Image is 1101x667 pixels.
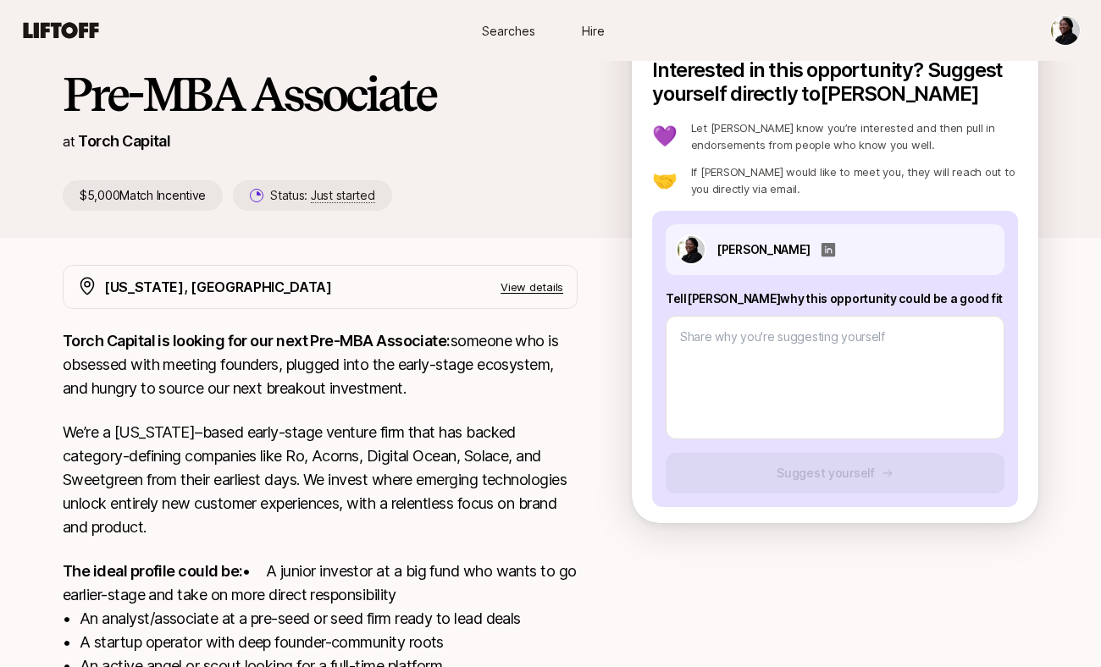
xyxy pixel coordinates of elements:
[550,15,635,47] a: Hire
[582,22,605,40] span: Hire
[666,289,1004,309] p: Tell [PERSON_NAME] why this opportunity could be a good fit
[691,163,1018,197] p: If [PERSON_NAME] would like to meet you, they will reach out to you directly via email.
[311,188,375,203] span: Just started
[1050,15,1081,46] button: Isabel Buenaga Levis
[1051,16,1080,45] img: Isabel Buenaga Levis
[63,421,578,539] p: We’re a [US_STATE]–based early-stage venture firm that has backed category-defining companies lik...
[63,562,242,580] strong: The ideal profile could be:
[501,278,563,295] p: View details
[691,119,1018,153] p: Let [PERSON_NAME] know you’re interested and then pull in endorsements from people who know you w...
[63,180,223,211] p: $5,000 Match Incentive
[63,329,578,400] p: someone who is obsessed with meeting founders, plugged into the early-stage ecosystem, and hungry...
[652,126,678,146] p: 💜
[482,22,535,40] span: Searches
[652,170,678,190] p: 🤝
[104,276,332,298] p: [US_STATE], [GEOGRAPHIC_DATA]
[63,332,451,350] strong: Torch Capital is looking for our next Pre-MBA Associate:
[78,132,170,150] a: Torch Capital
[716,240,810,260] p: [PERSON_NAME]
[466,15,550,47] a: Searches
[678,236,705,263] img: 50088279_3132_42fd_867b_6dab07910509.jpg
[63,69,578,119] h1: Pre-MBA Associate
[652,58,1018,106] p: Interested in this opportunity? Suggest yourself directly to [PERSON_NAME]
[63,130,75,152] p: at
[270,185,374,206] p: Status:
